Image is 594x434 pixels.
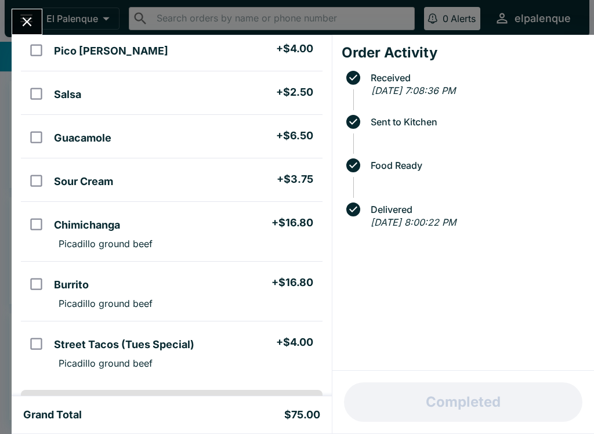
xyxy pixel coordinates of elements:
[365,73,585,83] span: Received
[365,117,585,127] span: Sent to Kitchen
[365,204,585,215] span: Delivered
[277,172,313,186] h5: + $3.75
[276,335,313,349] h5: + $4.00
[54,44,168,58] h5: Pico [PERSON_NAME]
[12,9,42,34] button: Close
[271,216,313,230] h5: + $16.80
[54,278,89,292] h5: Burrito
[23,408,82,422] h5: Grand Total
[59,238,153,249] p: Picadillo ground beef
[54,218,120,232] h5: Chimichanga
[342,44,585,62] h4: Order Activity
[59,357,153,369] p: Picadillo ground beef
[276,42,313,56] h5: + $4.00
[54,338,194,352] h5: Street Tacos (Tues Special)
[54,175,113,189] h5: Sour Cream
[365,160,585,171] span: Food Ready
[371,85,455,96] em: [DATE] 7:08:36 PM
[371,216,456,228] em: [DATE] 8:00:22 PM
[54,88,81,102] h5: Salsa
[54,131,111,145] h5: Guacamole
[276,129,313,143] h5: + $6.50
[276,85,313,99] h5: + $2.50
[59,298,153,309] p: Picadillo ground beef
[284,408,320,422] h5: $75.00
[271,276,313,290] h5: + $16.80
